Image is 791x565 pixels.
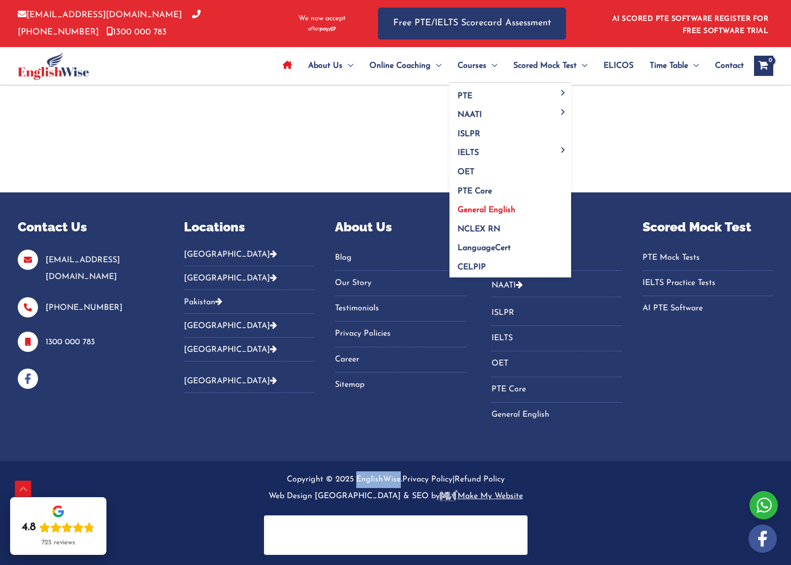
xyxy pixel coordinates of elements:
[18,11,182,19] a: [EMAIL_ADDRESS][DOMAIN_NAME]
[269,492,523,500] a: Web Design [GEOGRAPHIC_DATA] & SEO bymake-logoMake My Website
[184,346,277,354] a: [GEOGRAPHIC_DATA]
[42,539,75,547] div: 725 reviews
[184,250,315,266] button: [GEOGRAPHIC_DATA]
[184,377,277,385] a: [GEOGRAPHIC_DATA]
[505,48,595,84] a: Scored Mock TestMenu Toggle
[492,381,622,398] a: PTE Core
[458,168,474,176] span: OET
[18,218,159,389] aside: Footer Widget 1
[557,109,569,114] span: Menu Toggle
[458,263,486,271] span: CELPIP
[106,28,167,36] a: 1300 000 783
[18,11,201,36] a: [PHONE_NUMBER]
[557,90,569,96] span: Menu Toggle
[458,48,486,84] span: Courses
[492,407,622,423] a: General English
[449,159,571,179] a: OET
[22,520,95,535] div: Rating: 4.8 out of 5
[18,52,89,80] img: cropped-ew-logo
[449,48,505,84] a: CoursesMenu Toggle
[643,275,773,292] a: IELTS Practice Tests
[335,326,466,342] a: Privacy Policies
[431,48,441,84] span: Menu Toggle
[402,475,453,483] a: Privacy Policy
[492,355,622,372] a: OET
[458,130,480,138] span: ISLPR
[513,48,577,84] span: Scored Mock Test
[492,281,516,290] a: NAATI
[300,48,361,84] a: About UsMenu Toggle
[492,218,622,436] aside: Footer Widget 4
[343,48,353,84] span: Menu Toggle
[274,520,517,544] iframe: PayPal Message 1
[492,305,622,321] a: ISLPR
[449,140,571,159] a: IELTSMenu Toggle
[455,475,505,483] a: Refund Policy
[577,48,587,84] span: Menu Toggle
[458,92,472,100] span: PTE
[458,111,482,119] span: NAATI
[612,15,769,35] a: AI SCORED PTE SOFTWARE REGISTER FOR FREE SOFTWARE TRIAL
[458,206,515,214] span: General English
[458,225,500,233] span: NCLEX RN
[458,149,479,157] span: IELTS
[184,290,315,314] button: Pakistan
[449,197,571,217] a: General English
[369,48,431,84] span: Online Coaching
[308,26,336,32] img: Afterpay-Logo
[492,330,622,347] a: IELTS
[715,48,744,84] span: Contact
[650,48,688,84] span: Time Table
[335,275,466,292] a: Our Story
[458,187,492,195] span: PTE Core
[643,250,773,266] a: PTE Mock Tests
[486,48,497,84] span: Menu Toggle
[604,48,633,84] span: ELICOS
[335,218,466,237] p: About Us
[449,254,571,277] a: CELPIP
[18,369,38,389] img: facebook-blue-icons.png
[46,304,123,312] a: [PHONE_NUMBER]
[449,216,571,235] a: NCLEX RN
[335,250,466,394] nav: Menu
[642,48,707,84] a: Time TableMenu Toggle
[449,83,571,102] a: PTEMenu Toggle
[492,305,622,423] nav: Menu
[298,14,346,24] span: We now accept
[643,218,773,237] p: Scored Mock Test
[22,520,36,535] div: 4.8
[643,300,773,317] a: AI PTE Software
[184,266,315,290] button: [GEOGRAPHIC_DATA]
[335,250,466,266] a: Blog
[308,48,343,84] span: About Us
[18,218,159,237] p: Contact Us
[458,244,511,252] span: LanguageCert
[449,178,571,197] a: PTE Core
[449,121,571,140] a: ISLPR
[335,377,466,393] a: Sitemap
[492,273,622,297] button: NAATI
[46,256,120,281] a: [EMAIL_ADDRESS][DOMAIN_NAME]
[449,102,571,122] a: NAATIMenu Toggle
[18,471,773,505] p: Copyright © 2025 EnglishWise. |
[606,7,773,40] aside: Header Widget 1
[557,147,569,152] span: Menu Toggle
[184,218,315,400] aside: Footer Widget 2
[184,218,315,237] p: Locations
[595,48,642,84] a: ELICOS
[335,351,466,368] a: Career
[440,490,458,501] img: make-logo
[184,314,315,338] button: [GEOGRAPHIC_DATA]
[707,48,744,84] a: Contact
[378,8,566,39] a: Free PTE/IELTS Scorecard Assessment
[335,300,466,317] a: Testimonials
[748,524,777,553] img: white-facebook.png
[275,48,744,84] nav: Site Navigation: Main Menu
[184,338,315,361] button: [GEOGRAPHIC_DATA]
[449,235,571,255] a: LanguageCert
[361,48,449,84] a: Online CoachingMenu Toggle
[440,492,523,500] u: Make My Website
[643,250,773,317] nav: Menu
[335,218,466,406] aside: Footer Widget 3
[46,338,95,346] a: 1300 000 783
